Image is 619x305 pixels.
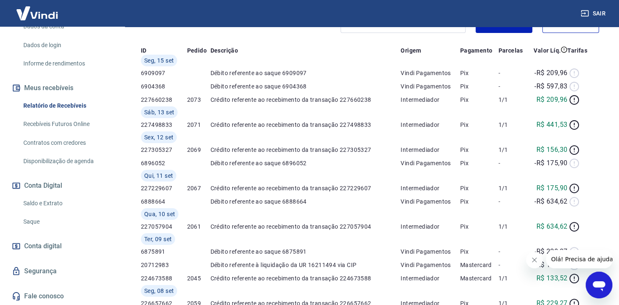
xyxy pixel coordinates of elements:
iframe: Message from company [546,250,612,268]
a: Disponibilização de agenda [20,153,115,170]
p: - [498,69,527,77]
p: Intermediador [401,184,460,192]
iframe: Button to launch messaging window [586,272,612,298]
p: - [498,82,527,91]
p: Crédito referente ao recebimento da transação 224673588 [211,274,401,282]
p: Pix [460,96,499,104]
p: Débito referente ao saque 6875891 [211,247,401,256]
p: 6909097 [141,69,187,77]
p: Crédito referente ao recebimento da transação 227660238 [211,96,401,104]
p: Crédito referente ao recebimento da transação 227498833 [211,121,401,129]
p: Crédito referente ao recebimento da transação 227305327 [211,146,401,154]
p: 2067 [187,184,210,192]
p: ID [141,46,147,55]
p: Pix [460,197,499,206]
p: Pix [460,222,499,231]
p: 227057904 [141,222,187,231]
p: Vindi Pagamentos [401,69,460,77]
img: Vindi [10,0,64,26]
p: Intermediador [401,274,460,282]
p: - [498,159,527,167]
span: Ter, 09 set [144,235,172,243]
p: Pix [460,146,499,154]
p: Débito referente ao saque 6909097 [211,69,401,77]
p: Débito referente ao saque 6888664 [211,197,401,206]
p: 6896052 [141,159,187,167]
p: Pix [460,82,499,91]
p: -R$ 634,62 [534,197,567,207]
p: Pedido [187,46,206,55]
span: Conta digital [24,240,62,252]
span: Seg, 15 set [144,56,174,65]
p: -R$ 209,96 [534,68,567,78]
p: R$ 441,53 [536,120,568,130]
p: Intermediador [401,222,460,231]
p: Parcelas [498,46,523,55]
p: 2069 [187,146,210,154]
span: Sáb, 13 set [144,108,174,116]
p: Vindi Pagamentos [401,197,460,206]
button: Conta Digital [10,176,115,195]
p: R$ 634,62 [536,222,568,232]
p: Vindi Pagamentos [401,82,460,91]
p: Descrição [211,46,238,55]
p: 1/1 [498,96,527,104]
p: R$ 209,96 [536,95,568,105]
p: Crédito referente ao recebimento da transação 227057904 [211,222,401,231]
p: Débito referente ao saque 6896052 [211,159,401,167]
p: 1/1 [498,121,527,129]
p: Origem [401,46,421,55]
p: 1/1 [498,222,527,231]
a: Informe de rendimentos [20,55,115,72]
p: - [498,197,527,206]
p: Vindi Pagamentos [401,159,460,167]
iframe: Close message [526,252,543,268]
span: Seg, 08 set [144,287,174,295]
p: Tarifas [567,46,587,55]
p: 20712983 [141,261,187,269]
p: 1/1 [498,146,527,154]
p: R$ 175,90 [536,183,568,193]
p: 1/1 [498,274,527,282]
p: 224673588 [141,274,187,282]
p: R$ 133,52 [536,273,568,283]
p: 2071 [187,121,210,129]
span: Qui, 11 set [144,171,173,180]
p: Vindi Pagamentos [401,261,460,269]
p: -R$ 229,27 [534,247,567,257]
p: Intermediador [401,146,460,154]
a: Saldo e Extrato [20,195,115,212]
p: 2073 [187,96,210,104]
span: Qua, 10 set [144,210,175,218]
p: - [498,247,527,256]
a: Conta digital [10,237,115,255]
p: 227229607 [141,184,187,192]
a: Recebíveis Futuros Online [20,116,115,133]
a: Contratos com credores [20,134,115,151]
p: Intermediador [401,121,460,129]
a: Relatório de Recebíveis [20,97,115,114]
p: 6875891 [141,247,187,256]
p: Pix [460,159,499,167]
p: -R$ 175,90 [534,158,567,168]
p: Pix [460,121,499,129]
p: Débito referente à liquidação da UR 16211494 via CIP [211,261,401,269]
a: Dados da conta [20,18,115,35]
p: Pix [460,69,499,77]
p: 2045 [187,274,210,282]
p: 2061 [187,222,210,231]
p: Crédito referente ao recebimento da transação 227229607 [211,184,401,192]
a: Saque [20,213,115,230]
p: Mastercard [460,274,499,282]
p: 1/1 [498,184,527,192]
p: 6904368 [141,82,187,91]
span: Olá! Precisa de ajuda? [5,6,70,13]
p: -R$ 597,83 [534,81,567,91]
p: Pix [460,184,499,192]
p: Valor Líq. [534,46,561,55]
p: 6888664 [141,197,187,206]
p: - [498,261,527,269]
p: Mastercard [460,261,499,269]
p: Pix [460,247,499,256]
button: Meus recebíveis [10,79,115,97]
